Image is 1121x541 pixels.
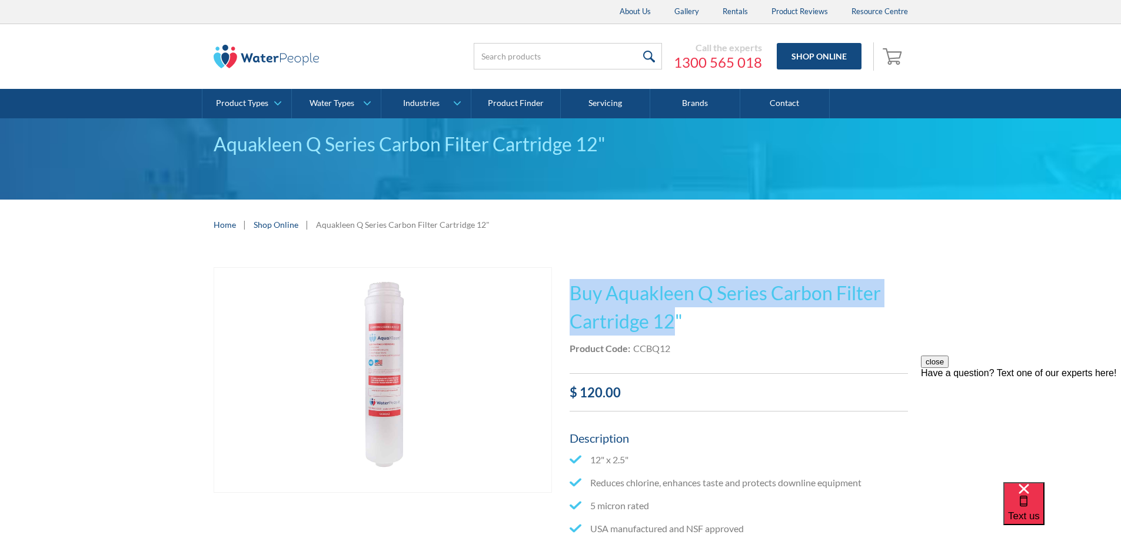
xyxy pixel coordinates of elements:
div: | [304,217,310,231]
img: The Water People [214,45,320,68]
li: Reduces chlorine, enhances taste and protects downline equipment [570,476,908,490]
a: Industries [381,89,470,118]
a: 1300 565 018 [674,54,762,71]
div: Product Types [216,98,268,108]
div: Aquakleen Q Series Carbon Filter Cartridge 12" [214,130,908,158]
h1: Buy Aquakleen Q Series Carbon Filter Cartridge 12" [570,279,908,336]
h5: Description [570,429,908,447]
iframe: podium webchat widget bubble [1003,482,1121,541]
img: Aquakleen Q Series Carbon Filter Cartridge 12" [214,268,551,493]
li: 12" x 2.5" [570,453,908,467]
input: Search products [474,43,662,69]
div: CCBQ12 [633,341,670,356]
li: USA manufactured and NSF approved [570,522,908,536]
div: Call the experts [674,42,762,54]
div: Industries [403,98,440,108]
a: Brands [650,89,740,118]
strong: Product Code: [570,343,630,354]
a: open lightbox [214,267,552,493]
a: Open empty cart [880,42,908,71]
a: Product Finder [471,89,561,118]
a: Shop Online [777,43,861,69]
img: shopping cart [883,47,905,65]
iframe: podium webchat widget prompt [921,356,1121,497]
div: $ 120.00 [570,383,908,402]
div: Water Types [310,98,354,108]
a: Shop Online [254,218,298,231]
a: Servicing [561,89,650,118]
div: | [242,217,248,231]
a: Water Types [292,89,381,118]
li: 5 micron rated [570,499,908,513]
a: Home [214,218,236,231]
a: Product Types [202,89,291,118]
div: Aquakleen Q Series Carbon Filter Cartridge 12" [316,218,490,231]
a: Contact [740,89,830,118]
